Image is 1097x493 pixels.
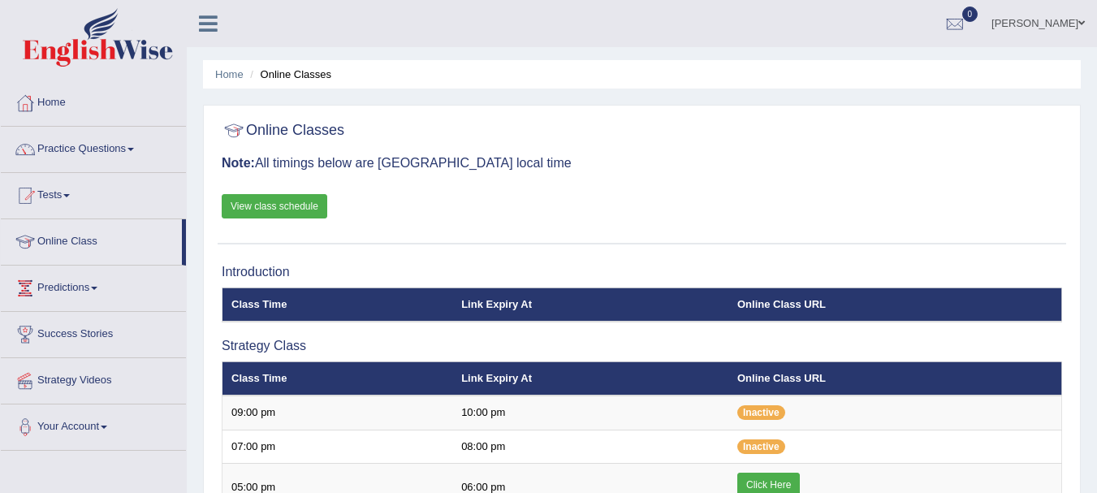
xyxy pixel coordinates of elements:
a: Online Class [1,219,182,260]
th: Link Expiry At [452,361,728,396]
a: Strategy Videos [1,358,186,399]
td: 10:00 pm [452,396,728,430]
a: View class schedule [222,194,327,218]
span: Inactive [737,439,785,454]
th: Class Time [222,288,453,322]
a: Success Stories [1,312,186,352]
td: 09:00 pm [222,396,453,430]
a: Home [215,68,244,80]
th: Online Class URL [728,288,1062,322]
a: Practice Questions [1,127,186,167]
td: 07:00 pm [222,430,453,464]
th: Online Class URL [728,361,1062,396]
h2: Online Classes [222,119,344,143]
a: Predictions [1,266,186,306]
span: Inactive [737,405,785,420]
h3: Strategy Class [222,339,1062,353]
a: Tests [1,173,186,214]
li: Online Classes [246,67,331,82]
span: 0 [962,6,978,22]
h3: Introduction [222,265,1062,279]
td: 08:00 pm [452,430,728,464]
a: Your Account [1,404,186,445]
th: Link Expiry At [452,288,728,322]
a: Home [1,80,186,121]
th: Class Time [222,361,453,396]
h3: All timings below are [GEOGRAPHIC_DATA] local time [222,156,1062,171]
b: Note: [222,156,255,170]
